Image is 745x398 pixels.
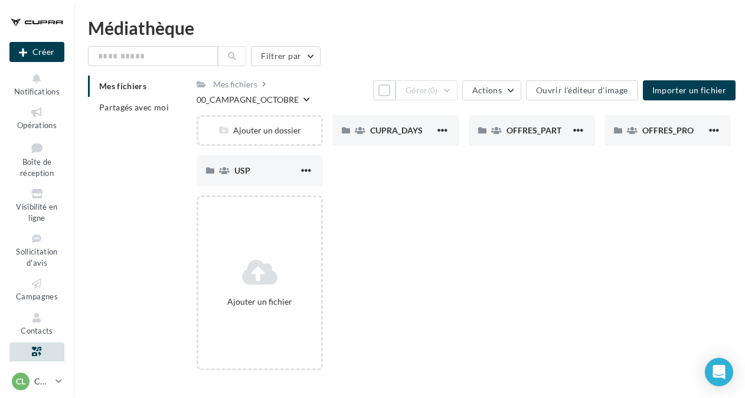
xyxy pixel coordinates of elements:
[9,70,64,99] button: Notifications
[16,247,57,267] span: Sollicitation d'avis
[213,79,257,90] div: Mes fichiers
[396,80,458,100] button: Gérer(0)
[21,326,53,335] span: Contacts
[428,86,438,95] span: (0)
[9,230,64,270] a: Sollicitation d'avis
[16,292,58,301] span: Campagnes
[88,19,731,37] div: Médiathèque
[198,125,321,136] div: Ajouter un dossier
[9,103,64,132] a: Opérations
[16,202,57,223] span: Visibilité en ligne
[99,81,146,91] span: Mes fichiers
[20,157,54,178] span: Boîte de réception
[9,42,64,62] div: Nouvelle campagne
[526,80,638,100] button: Ouvrir l'éditeur d'image
[9,342,64,371] a: Médiathèque
[16,376,25,387] span: Cl
[251,46,321,66] button: Filtrer par
[197,94,299,106] div: 00_CAMPAGNE_OCTOBRE
[472,85,502,95] span: Actions
[462,80,521,100] button: Actions
[9,309,64,338] a: Contacts
[507,125,561,135] span: OFFRES_PART
[9,42,64,62] button: Créer
[99,102,169,112] span: Partagés avec moi
[9,275,64,304] a: Campagnes
[370,125,423,135] span: CUPRA_DAYS
[14,87,60,96] span: Notifications
[17,120,57,130] span: Opérations
[642,125,694,135] span: OFFRES_PRO
[652,85,727,95] span: Importer un fichier
[9,138,64,181] a: Boîte de réception
[234,165,250,175] span: USP
[34,376,51,387] p: CUPRA local
[9,185,64,225] a: Visibilité en ligne
[9,370,64,393] a: Cl CUPRA local
[643,80,736,100] button: Importer un fichier
[705,358,733,386] div: Open Intercom Messenger
[203,296,316,308] div: Ajouter un fichier
[14,360,61,369] span: Médiathèque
